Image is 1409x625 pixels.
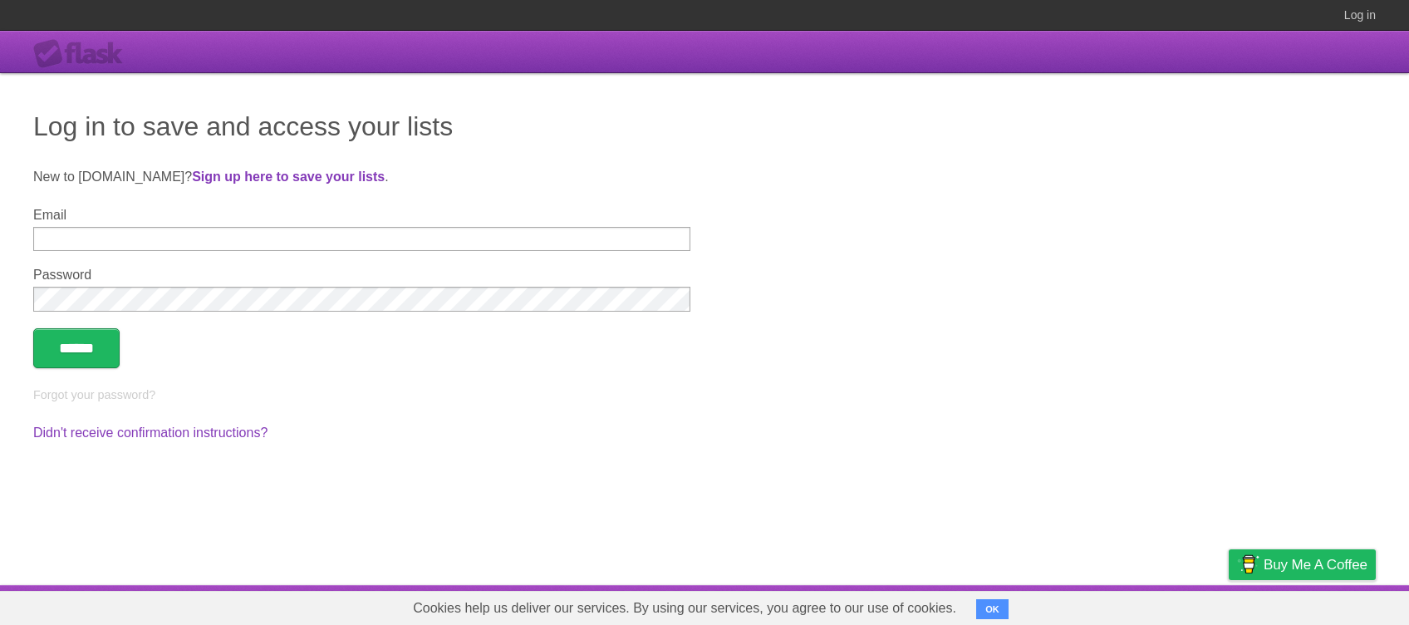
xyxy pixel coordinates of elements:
[1237,550,1259,578] img: Buy me a coffee
[976,599,1009,619] button: OK
[33,106,1376,146] h1: Log in to save and access your lists
[33,426,268,440] a: Didn't receive confirmation instructions?
[33,39,133,69] div: Flask
[1207,589,1250,621] a: Privacy
[1264,550,1367,579] span: Buy me a coffee
[1229,549,1376,580] a: Buy me a coffee
[1151,589,1187,621] a: Terms
[396,592,973,625] span: Cookies help us deliver our services. By using our services, you agree to our use of cookies.
[1008,589,1043,621] a: About
[33,208,690,223] label: Email
[33,268,690,283] label: Password
[1063,589,1130,621] a: Developers
[33,388,155,401] a: Forgot your password?
[1271,589,1376,621] a: Suggest a feature
[33,167,1376,187] p: New to [DOMAIN_NAME]? .
[192,170,385,184] a: Sign up here to save your lists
